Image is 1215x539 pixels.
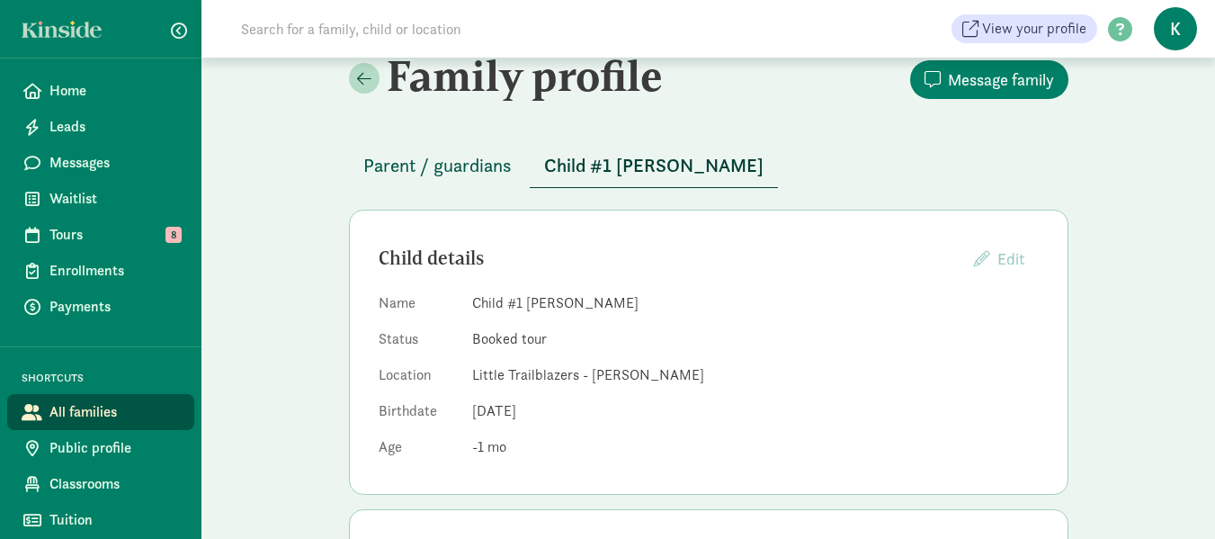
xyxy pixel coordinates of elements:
span: Classrooms [49,473,180,495]
a: Classrooms [7,466,194,502]
span: 8 [165,227,182,243]
span: Tours [49,224,180,246]
dt: Birthdate [379,400,458,429]
dd: Little Trailblazers - [PERSON_NAME] [472,364,1039,386]
a: View your profile [951,14,1097,43]
span: View your profile [982,18,1086,40]
span: Tuition [49,509,180,531]
iframe: Chat Widget [1125,453,1215,539]
span: Leads [49,116,180,138]
span: Messages [49,152,180,174]
dt: Status [379,328,458,357]
button: Child #1 [PERSON_NAME] [530,144,778,188]
span: -1 [472,437,506,456]
a: Child #1 [PERSON_NAME] [530,156,778,176]
a: Tours 8 [7,217,194,253]
span: [DATE] [472,401,516,420]
span: Enrollments [49,260,180,282]
a: Home [7,73,194,109]
span: Waitlist [49,188,180,210]
input: Search for a family, child or location [230,11,735,47]
a: All families [7,394,194,430]
a: Messages [7,145,194,181]
span: K [1154,7,1197,50]
dd: Child #1 [PERSON_NAME] [472,292,1039,314]
button: Parent / guardians [349,144,526,187]
dt: Location [379,364,458,393]
a: Public profile [7,430,194,466]
a: Parent / guardians [349,156,526,176]
h2: Family profile [349,50,705,101]
a: Leads [7,109,194,145]
span: Payments [49,296,180,318]
dd: Booked tour [472,328,1039,350]
button: Edit [960,239,1039,278]
span: Child #1 [PERSON_NAME] [544,151,764,180]
span: Edit [997,248,1024,269]
a: Tuition [7,502,194,538]
dt: Name [379,292,458,321]
button: Message family [910,60,1068,99]
a: Waitlist [7,181,194,217]
span: Message family [948,67,1054,92]
div: Child details [379,244,960,273]
span: Home [49,80,180,102]
dt: Age [379,436,458,465]
span: All families [49,401,180,423]
a: Enrollments [7,253,194,289]
span: Public profile [49,437,180,459]
a: Payments [7,289,194,325]
span: Parent / guardians [363,151,512,180]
